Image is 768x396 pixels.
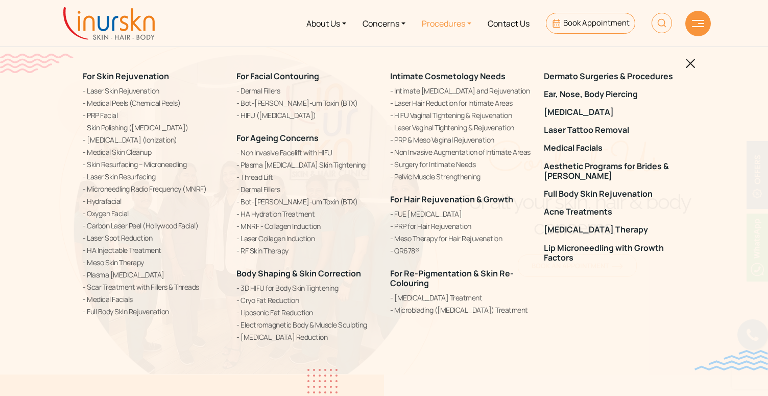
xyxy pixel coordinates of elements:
span: Book Appointment [563,17,630,28]
a: Laser Skin Resurfacing [83,171,224,182]
a: Dermato Surgeries & Procedures [544,72,685,81]
a: Dermal Fillers [236,85,378,96]
a: Laser Tattoo Removal [544,126,685,135]
a: Acne Treatments [544,207,685,217]
a: [MEDICAL_DATA] Therapy [544,225,685,235]
img: HeaderSearch [652,13,672,33]
a: HA Hydration Treatment [236,208,378,219]
a: [MEDICAL_DATA] Reduction [236,332,378,343]
a: HIFU Vaginal Tightening & Rejuvenation [390,110,532,121]
a: Plasma [MEDICAL_DATA] Skin Tightening [236,159,378,170]
a: Contact Us [479,4,538,42]
a: Intimate [MEDICAL_DATA] and Rejuvenation [390,85,532,96]
img: blackclosed [686,59,695,68]
a: [MEDICAL_DATA] (Ionization) [83,134,224,145]
a: PRP Facial [83,110,224,121]
a: For Re-Pigmentation & Skin Re-Colouring [390,268,514,289]
a: Medical Facials [544,144,685,153]
a: Non Invasive Augmentation of Intimate Areas [390,147,532,157]
a: Medical Facials [83,294,224,305]
a: Surgery for Intimate Needs [390,159,532,170]
a: Lip Microneedling with Growth Factors [544,243,685,263]
a: HA Injectable Treatment [83,245,224,255]
a: For Facial Contouring [236,71,319,82]
a: Procedures [414,4,479,42]
a: Hydrafacial [83,196,224,206]
a: PRP & Meso Vaginal Rejuvenation [390,134,532,145]
a: MNRF - Collagen Induction [236,221,378,231]
a: Meso Therapy for Hair Rejuvenation [390,233,532,244]
a: FUE [MEDICAL_DATA] [390,208,532,219]
a: Skin Resurfacing – Microneedling [83,159,224,170]
a: Aesthetic Programs for Brides & [PERSON_NAME] [544,161,685,181]
a: Laser Hair Reduction for Intimate Areas [390,98,532,108]
a: Body Shaping & Skin Correction [236,268,361,279]
a: RF Skin Therapy [236,245,378,256]
a: Thread Lift [236,172,378,182]
img: bluewave [694,350,768,370]
a: Medical Skin Cleanup [83,147,224,157]
a: Plasma [MEDICAL_DATA] [83,269,224,280]
a: [MEDICAL_DATA] Treatment [390,293,532,304]
a: 3D HIFU for Body Skin Tightening [236,283,378,294]
img: hamLine.svg [692,20,704,27]
a: For Ageing Concerns [236,132,319,144]
a: Microneedling Radio Frequency (MNRF) [83,183,224,194]
a: Laser Skin Rejuvenation [83,85,224,96]
img: inurskn-logo [63,7,155,40]
a: Pelvic Muscle Strengthening [390,171,532,182]
a: Skin Polishing ([MEDICAL_DATA]) [83,122,224,133]
a: Intimate Cosmetology Needs [390,71,506,82]
a: Oxygen Facial [83,208,224,219]
a: Full Body Skin Rejuvenation [83,306,224,317]
a: PRP for Hair Rejuvenation [390,221,532,231]
a: Concerns [354,4,414,42]
a: QR678® [390,245,532,256]
a: About Us [298,4,354,42]
a: Microblading ([MEDICAL_DATA]) Treatment [390,305,532,316]
a: Laser Spot Reduction [83,232,224,243]
a: Carbon Laser Peel (Hollywood Facial) [83,220,224,231]
a: Scar Treatment with Fillers & Threads [83,282,224,292]
a: Dermal Fillers [236,184,378,195]
a: Electromagnetic Body & Muscle Sculpting [236,320,378,331]
a: HIFU ([MEDICAL_DATA]) [236,110,378,121]
a: Full Body Skin Rejuvenation [544,189,685,199]
a: Bot-[PERSON_NAME]-um Toxin (BTX) [236,98,378,108]
a: Bot-[PERSON_NAME]-um Toxin (BTX) [236,196,378,207]
a: Liposonic Fat Reduction [236,308,378,318]
a: Medical Peels (Chemical Peels) [83,98,224,108]
a: For Skin Rejuvenation [83,71,169,82]
a: Laser Vaginal Tightening & Rejuvenation [390,122,532,133]
a: Laser Collagen Induction [236,233,378,244]
a: For Hair Rejuvenation & Growth [390,194,513,205]
a: Non Invasive Facelift with HIFU [236,147,378,158]
a: Cryo Fat Reduction [236,295,378,306]
a: Ear, Nose, Body Piercing [544,89,685,99]
a: Meso Skin Therapy [83,257,224,268]
a: [MEDICAL_DATA] [544,107,685,117]
a: Book Appointment [546,13,635,34]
